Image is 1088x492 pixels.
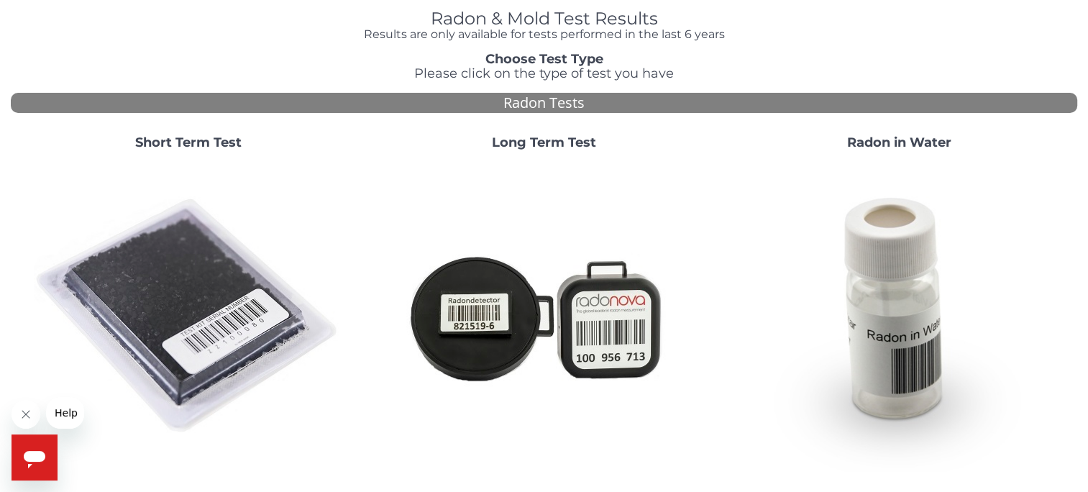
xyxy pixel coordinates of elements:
img: RadoninWater.jpg [745,162,1054,471]
span: Please click on the type of test you have [414,65,674,81]
strong: Long Term Test [492,135,596,150]
h1: Radon & Mold Test Results [331,9,757,28]
iframe: Close message [12,400,40,429]
h4: Results are only available for tests performed in the last 6 years [331,28,757,41]
strong: Radon in Water [847,135,951,150]
strong: Short Term Test [135,135,242,150]
strong: Choose Test Type [485,51,603,67]
iframe: Message from company [46,397,84,429]
iframe: Button to launch messaging window [12,434,58,480]
img: ShortTerm.jpg [34,162,343,471]
img: Radtrak2vsRadtrak3.jpg [389,162,698,471]
div: Radon Tests [11,93,1077,114]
